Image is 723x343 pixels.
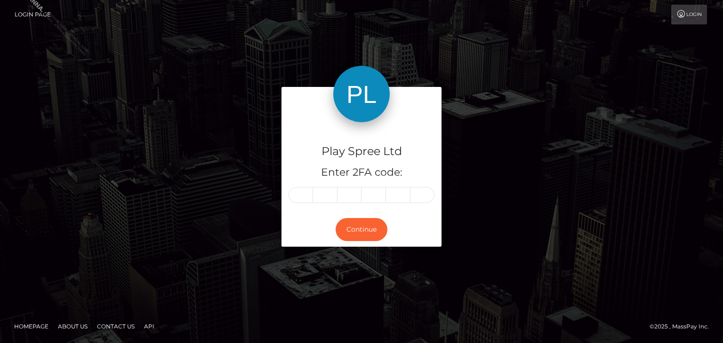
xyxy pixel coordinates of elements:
[15,5,51,24] a: Login Page
[333,66,390,122] img: Play Spree Ltd
[650,321,716,332] div: © 2025 , MassPay Inc.
[54,319,91,334] a: About Us
[10,319,52,334] a: Homepage
[336,218,387,241] button: Continue
[289,143,434,160] h4: Play Spree Ltd
[671,5,707,24] a: Login
[93,319,138,334] a: Contact Us
[289,165,434,180] h5: Enter 2FA code:
[140,319,158,334] a: API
